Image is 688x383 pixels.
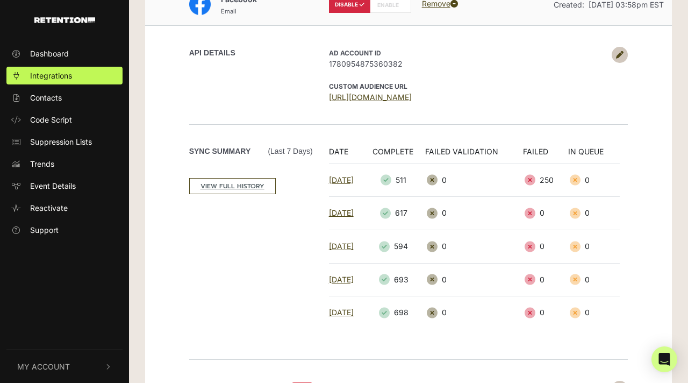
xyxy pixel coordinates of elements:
td: 594 [367,230,425,263]
a: VIEW FULL HISTORY [189,178,276,194]
span: Trends [30,158,54,169]
label: Sync Summary [189,146,313,157]
a: Reactivate [6,199,123,217]
td: 0 [425,263,523,296]
button: My Account [6,350,123,383]
span: (Last 7 days) [268,146,312,157]
small: Email [221,8,236,15]
td: 0 [568,296,620,329]
td: 0 [425,164,523,197]
td: 0 [523,197,569,230]
span: My Account [17,361,70,372]
td: 0 [523,296,569,329]
span: Code Script [30,114,72,125]
strong: CUSTOM AUDIENCE URL [329,82,407,90]
a: Contacts [6,89,123,107]
th: FAILED VALIDATION [425,146,523,164]
th: COMPLETE [367,146,425,164]
td: 0 [568,164,620,197]
span: Suppression Lists [30,136,92,147]
span: Event Details [30,180,76,191]
a: Integrations [6,67,123,84]
td: 0 [523,230,569,263]
span: Contacts [30,92,62,103]
td: 617 [367,197,425,230]
a: [URL][DOMAIN_NAME] [329,93,412,102]
a: Event Details [6,177,123,195]
th: DATE [329,146,367,164]
td: 0 [523,263,569,296]
td: 693 [367,263,425,296]
td: 0 [568,263,620,296]
td: 0 [568,230,620,263]
a: [DATE] [329,208,354,217]
td: 0 [568,197,620,230]
label: API DETAILS [189,47,235,59]
td: 0 [425,296,523,329]
span: 1780954875360382 [329,58,607,69]
td: 698 [367,296,425,329]
a: Suppression Lists [6,133,123,151]
a: [DATE] [329,275,354,284]
span: Reactivate [30,202,68,214]
a: [DATE] [329,175,354,185]
td: 511 [367,164,425,197]
span: Support [30,224,59,236]
div: Open Intercom Messenger [651,346,677,372]
a: [DATE] [329,242,354,251]
a: [DATE] [329,308,354,317]
a: Trends [6,155,123,173]
td: 250 [523,164,569,197]
img: Retention.com [34,17,95,23]
a: Dashboard [6,45,123,62]
a: Code Script [6,111,123,129]
td: 0 [425,230,523,263]
th: FAILED [523,146,569,164]
a: Support [6,221,123,239]
strong: AD Account ID [329,49,381,57]
td: 0 [425,197,523,230]
span: Dashboard [30,48,69,59]
th: IN QUEUE [568,146,620,164]
span: Integrations [30,70,72,81]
